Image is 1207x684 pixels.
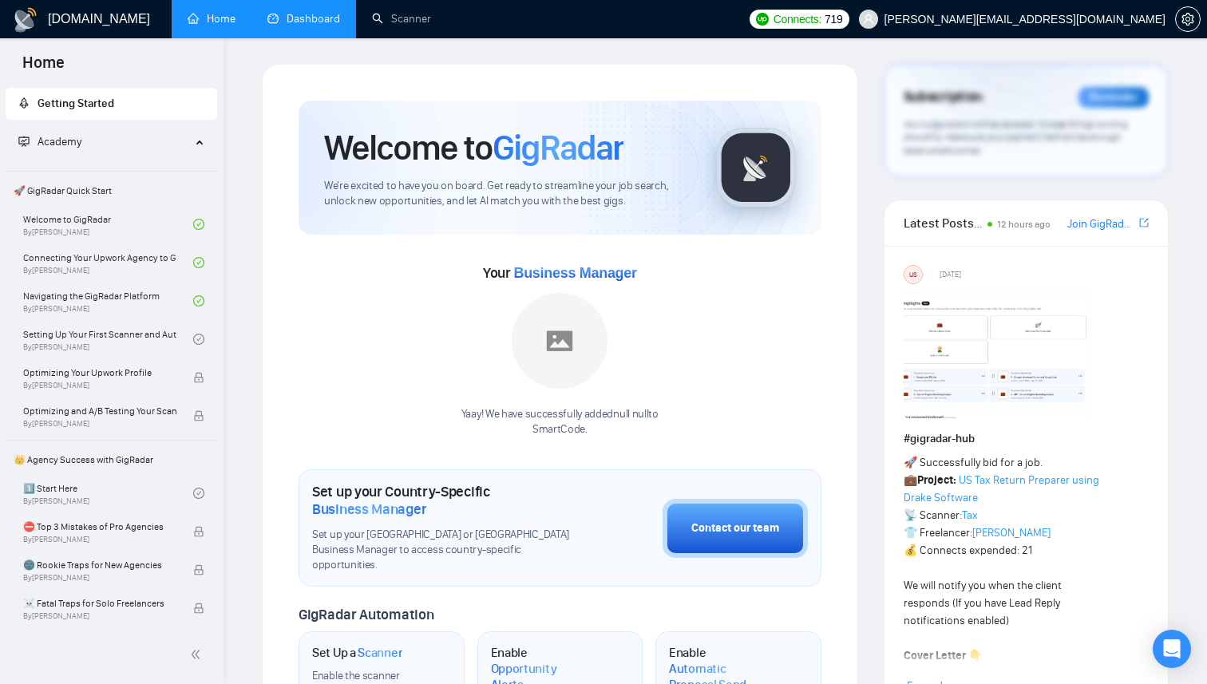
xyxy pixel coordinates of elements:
[193,488,204,499] span: check-circle
[904,84,983,111] span: Subscription
[312,528,583,573] span: Set up your [GEOGRAPHIC_DATA] or [GEOGRAPHIC_DATA] Business Manager to access country-specific op...
[23,476,193,511] a: 1️⃣ Start HereBy[PERSON_NAME]
[38,97,114,110] span: Getting Started
[7,175,216,207] span: 🚀 GigRadar Quick Start
[461,407,659,437] div: Yaay! We have successfully added null null to
[299,606,433,623] span: GigRadar Automation
[23,283,193,318] a: Navigating the GigRadar PlatformBy[PERSON_NAME]
[1078,87,1149,108] div: Reminder
[193,219,204,230] span: check-circle
[324,126,623,169] h1: Welcome to
[7,444,216,476] span: 👑 Agency Success with GigRadar
[23,535,176,544] span: By [PERSON_NAME]
[190,646,206,662] span: double-left
[324,179,691,209] span: We're excited to have you on board. Get ready to streamline your job search, unlock new opportuni...
[23,557,176,573] span: 🌚 Rookie Traps for New Agencies
[917,473,956,487] strong: Project:
[23,595,176,611] span: ☠️ Fatal Traps for Solo Freelancers
[193,564,204,575] span: lock
[23,419,176,429] span: By [PERSON_NAME]
[6,88,217,120] li: Getting Started
[23,519,176,535] span: ⛔ Top 3 Mistakes of Pro Agencies
[23,381,176,390] span: By [PERSON_NAME]
[193,526,204,537] span: lock
[23,573,176,583] span: By [PERSON_NAME]
[1139,216,1149,229] span: export
[904,291,1095,418] img: F09354QB7SM-image.png
[23,322,193,357] a: Setting Up Your First Scanner and Auto-BidderBy[PERSON_NAME]
[962,508,978,522] a: Tax
[193,603,204,614] span: lock
[904,649,982,662] strong: Cover Letter 👇
[18,136,30,147] span: fund-projection-screen
[863,14,874,25] span: user
[756,13,769,26] img: upwork-logo.png
[38,135,81,148] span: Academy
[663,499,808,558] button: Contact our team
[23,403,176,419] span: Optimizing and A/B Testing Your Scanner for Better Results
[904,118,1128,156] span: Your subscription will be renewed. To keep things running smoothly, make sure your payment method...
[193,410,204,421] span: lock
[1139,215,1149,231] a: export
[193,334,204,345] span: check-circle
[904,213,983,233] span: Latest Posts from the GigRadar Community
[312,500,426,518] span: Business Manager
[193,372,204,383] span: lock
[774,10,821,28] span: Connects:
[1175,6,1201,32] button: setting
[188,12,235,26] a: homeHome
[10,51,77,85] span: Home
[997,219,1051,230] span: 12 hours ago
[691,520,779,537] div: Contact our team
[193,257,204,268] span: check-circle
[1175,13,1201,26] a: setting
[461,422,659,437] p: SmartCode .
[23,207,193,242] a: Welcome to GigRadarBy[PERSON_NAME]
[716,128,796,208] img: gigradar-logo.png
[23,365,176,381] span: Optimizing Your Upwork Profile
[1153,630,1191,668] div: Open Intercom Messenger
[904,430,1149,448] h1: # gigradar-hub
[972,526,1051,540] a: [PERSON_NAME]
[493,126,623,169] span: GigRadar
[312,483,583,518] h1: Set up your Country-Specific
[18,135,81,148] span: Academy
[358,645,402,661] span: Scanner
[1176,13,1200,26] span: setting
[23,245,193,280] a: Connecting Your Upwork Agency to GigRadarBy[PERSON_NAME]
[904,473,1099,504] a: US Tax Return Preparer using Drake Software
[513,265,636,281] span: Business Manager
[483,264,637,282] span: Your
[825,10,842,28] span: 719
[18,97,30,109] span: rocket
[512,293,607,389] img: placeholder.png
[13,7,38,33] img: logo
[267,12,340,26] a: dashboardDashboard
[940,267,961,282] span: [DATE]
[904,266,922,283] div: US
[1067,215,1136,233] a: Join GigRadar Slack Community
[372,12,431,26] a: searchScanner
[312,645,402,661] h1: Set Up a
[193,295,204,306] span: check-circle
[23,611,176,621] span: By [PERSON_NAME]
